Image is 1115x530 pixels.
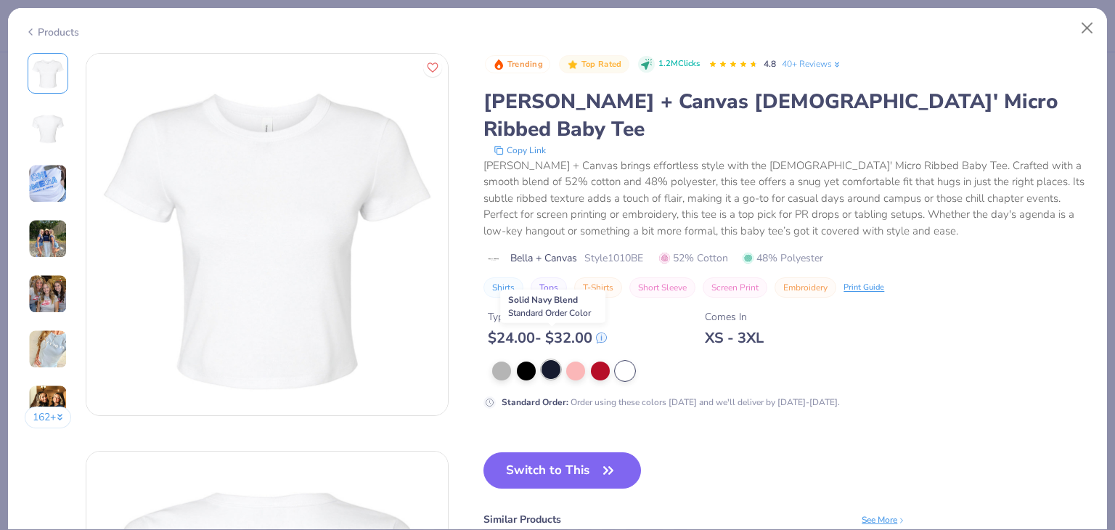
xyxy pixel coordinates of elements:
button: Embroidery [775,277,836,298]
img: Front [30,56,65,91]
button: Tops [531,277,567,298]
div: Comes In [705,309,764,325]
div: $ 24.00 - $ 32.00 [488,329,607,347]
img: Front [86,54,448,415]
div: Typically [488,309,607,325]
img: User generated content [28,385,68,424]
span: 52% Cotton [659,250,728,266]
a: 40+ Reviews [782,57,842,70]
span: Style 1010BE [584,250,643,266]
span: Standard Order Color [508,307,591,319]
button: Badge Button [559,55,629,74]
div: 4.8 Stars [708,53,758,76]
img: User generated content [28,274,68,314]
strong: Standard Order : [502,396,568,408]
div: [PERSON_NAME] + Canvas [DEMOGRAPHIC_DATA]' Micro Ribbed Baby Tee [483,88,1090,143]
span: 48% Polyester [743,250,823,266]
button: Switch to This [483,452,641,489]
button: Shirts [483,277,523,298]
div: [PERSON_NAME] + Canvas brings effortless style with the [DEMOGRAPHIC_DATA]' Micro Ribbed Baby Tee... [483,158,1090,240]
div: Solid Navy Blend [500,290,605,323]
button: Close [1074,15,1101,42]
button: Like [423,58,442,77]
div: Products [25,25,79,40]
span: 1.2M Clicks [658,58,700,70]
span: Bella + Canvas [510,250,577,266]
div: Order using these colors [DATE] and we'll deliver by [DATE]-[DATE]. [502,396,840,409]
img: Back [30,111,65,146]
span: 4.8 [764,58,776,70]
img: User generated content [28,164,68,203]
div: Similar Products [483,512,561,527]
button: 162+ [25,407,72,428]
img: Top Rated sort [567,59,579,70]
div: XS - 3XL [705,329,764,347]
button: Screen Print [703,277,767,298]
img: User generated content [28,330,68,369]
div: Print Guide [844,282,884,294]
button: Badge Button [485,55,550,74]
button: copy to clipboard [489,143,550,158]
span: Trending [507,60,543,68]
button: Short Sleeve [629,277,695,298]
div: See More [862,513,906,526]
span: Top Rated [581,60,622,68]
button: T-Shirts [574,277,622,298]
img: User generated content [28,219,68,258]
img: brand logo [483,253,503,265]
img: Trending sort [493,59,505,70]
